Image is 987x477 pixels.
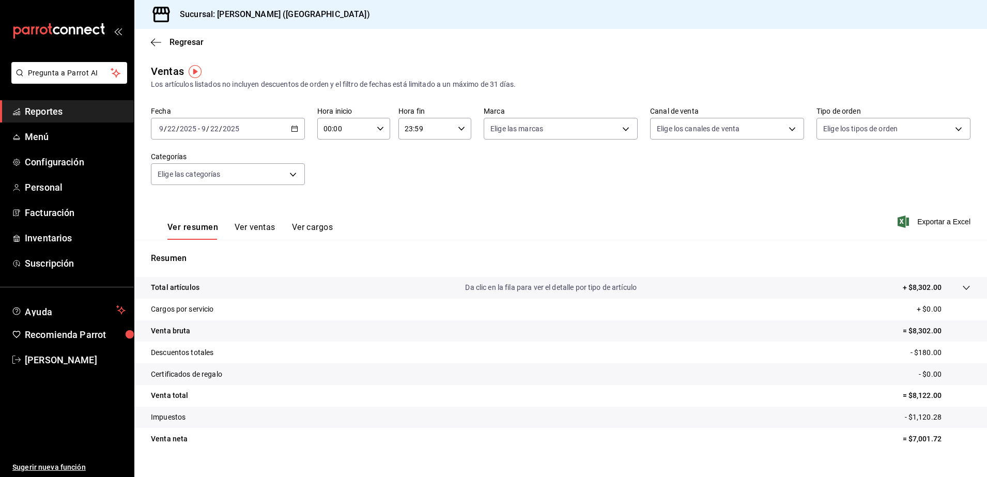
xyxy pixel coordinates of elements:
[151,369,222,380] p: Certificados de regalo
[823,124,898,134] span: Elige los tipos de orden
[25,304,112,316] span: Ayuda
[206,125,209,133] span: /
[167,125,176,133] input: --
[219,125,222,133] span: /
[167,222,218,240] button: Ver resumen
[25,206,126,220] span: Facturación
[151,412,186,423] p: Impuestos
[159,125,164,133] input: --
[25,256,126,270] span: Suscripción
[176,125,179,133] span: /
[903,282,942,293] p: + $8,302.00
[151,37,204,47] button: Regresar
[657,124,739,134] span: Elige los canales de venta
[172,8,370,21] h3: Sucursal: [PERSON_NAME] ([GEOGRAPHIC_DATA])
[25,130,126,144] span: Menú
[151,390,188,401] p: Venta total
[198,125,200,133] span: -
[222,125,240,133] input: ----
[151,326,190,336] p: Venta bruta
[903,390,970,401] p: = $8,122.00
[151,304,214,315] p: Cargos por servicio
[11,62,127,84] button: Pregunta a Parrot AI
[484,107,638,115] label: Marca
[25,155,126,169] span: Configuración
[210,125,219,133] input: --
[151,153,305,160] label: Categorías
[12,462,126,473] span: Sugerir nueva función
[164,125,167,133] span: /
[169,37,204,47] span: Regresar
[816,107,970,115] label: Tipo de orden
[25,180,126,194] span: Personal
[903,326,970,336] p: = $8,302.00
[465,282,637,293] p: Da clic en la fila para ver el detalle por tipo de artículo
[317,107,390,115] label: Hora inicio
[490,124,543,134] span: Elige las marcas
[25,231,126,245] span: Inventarios
[25,104,126,118] span: Reportes
[114,27,122,35] button: open_drawer_menu
[398,107,471,115] label: Hora fin
[151,282,199,293] p: Total artículos
[151,64,184,79] div: Ventas
[189,65,202,78] img: Tooltip marker
[151,107,305,115] label: Fecha
[151,434,188,444] p: Venta neta
[905,412,970,423] p: - $1,120.28
[167,222,333,240] div: navigation tabs
[201,125,206,133] input: --
[158,169,221,179] span: Elige las categorías
[25,328,126,342] span: Recomienda Parrot
[919,369,970,380] p: - $0.00
[235,222,275,240] button: Ver ventas
[179,125,197,133] input: ----
[292,222,333,240] button: Ver cargos
[917,304,970,315] p: + $0.00
[151,79,970,90] div: Los artículos listados no incluyen descuentos de orden y el filtro de fechas está limitado a un m...
[151,347,213,358] p: Descuentos totales
[903,434,970,444] p: = $7,001.72
[650,107,804,115] label: Canal de venta
[900,216,970,228] button: Exportar a Excel
[7,75,127,86] a: Pregunta a Parrot AI
[151,252,970,265] p: Resumen
[28,68,111,79] span: Pregunta a Parrot AI
[911,347,970,358] p: - $180.00
[25,353,126,367] span: [PERSON_NAME]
